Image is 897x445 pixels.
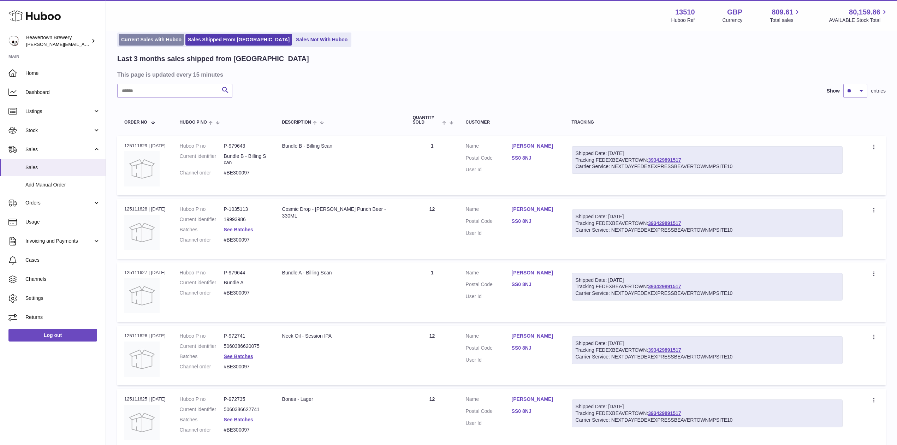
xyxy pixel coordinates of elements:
[124,120,147,125] span: Order No
[25,295,100,302] span: Settings
[180,269,224,276] dt: Huboo P no
[770,7,801,24] a: 809.61 Total sales
[576,354,839,360] div: Carrier Service: NEXTDAYFEDEXEXPRESSBEAVERTOWNMPSITE10
[224,290,268,296] dd: #BE300097
[224,237,268,243] dd: #BE300097
[466,230,512,237] dt: User Id
[124,278,160,313] img: no-photo.jpg
[180,333,224,339] dt: Huboo P no
[26,41,179,47] span: [PERSON_NAME][EMAIL_ADDRESS][PERSON_NAME][DOMAIN_NAME]
[180,237,224,243] dt: Channel order
[25,257,100,263] span: Cases
[466,155,512,163] dt: Postal Code
[512,396,558,403] a: [PERSON_NAME]
[871,88,886,94] span: entries
[224,170,268,176] dd: #BE300097
[648,410,681,416] a: 393429891517
[124,143,166,149] div: 125111629 | [DATE]
[25,164,100,171] span: Sales
[512,206,558,213] a: [PERSON_NAME]
[829,7,889,24] a: 80,159.86 AVAILABLE Stock Total
[25,276,100,283] span: Channels
[466,166,512,173] dt: User Id
[648,347,681,353] a: 393429891517
[406,199,459,259] td: 12
[282,206,399,219] div: Cosmic Drop - [PERSON_NAME] Punch Beer - 330ML
[180,416,224,423] dt: Batches
[576,340,839,347] div: Shipped Date: [DATE]
[512,281,558,288] a: SS0 8NJ
[576,150,839,157] div: Shipped Date: [DATE]
[671,17,695,24] div: Huboo Ref
[829,17,889,24] span: AVAILABLE Stock Total
[124,396,166,402] div: 125111625 | [DATE]
[675,7,695,17] strong: 13510
[180,206,224,213] dt: Huboo P no
[25,70,100,77] span: Home
[406,136,459,195] td: 1
[117,71,884,78] h3: This page is updated every 15 minutes
[185,34,292,46] a: Sales Shipped From [GEOGRAPHIC_DATA]
[180,406,224,413] dt: Current identifier
[293,34,350,46] a: Sales Not With Huboo
[119,34,184,46] a: Current Sales with Huboo
[466,120,558,125] div: Customer
[512,143,558,149] a: [PERSON_NAME]
[25,89,100,96] span: Dashboard
[25,108,93,115] span: Listings
[572,336,843,364] div: Tracking FEDEXBEAVERTOWN:
[772,7,793,17] span: 809.61
[180,290,224,296] dt: Channel order
[576,290,839,297] div: Carrier Service: NEXTDAYFEDEXEXPRESSBEAVERTOWNMPSITE10
[512,218,558,225] a: SS0 8NJ
[572,120,843,125] div: Tracking
[512,345,558,351] a: SS0 8NJ
[512,333,558,339] a: [PERSON_NAME]
[466,345,512,353] dt: Postal Code
[827,88,840,94] label: Show
[25,238,93,244] span: Invoicing and Payments
[180,170,224,176] dt: Channel order
[466,281,512,290] dt: Postal Code
[413,115,441,125] span: Quantity Sold
[770,17,801,24] span: Total sales
[648,220,681,226] a: 393429891517
[124,269,166,276] div: 125111627 | [DATE]
[572,273,843,301] div: Tracking FEDEXBEAVERTOWN:
[25,182,100,188] span: Add Manual Order
[648,284,681,289] a: 393429891517
[180,153,224,166] dt: Current identifier
[180,427,224,433] dt: Channel order
[466,293,512,300] dt: User Id
[180,396,224,403] dt: Huboo P no
[466,333,512,341] dt: Name
[576,213,839,220] div: Shipped Date: [DATE]
[224,396,268,403] dd: P-972735
[180,120,207,125] span: Huboo P no
[723,17,743,24] div: Currency
[224,417,253,422] a: See Batches
[282,333,399,339] div: Neck Oil - Session IPA
[466,218,512,226] dt: Postal Code
[576,277,839,284] div: Shipped Date: [DATE]
[25,314,100,321] span: Returns
[512,408,558,415] a: SS0 8NJ
[117,54,309,64] h2: Last 3 months sales shipped from [GEOGRAPHIC_DATA]
[224,279,268,286] dd: Bundle A
[572,399,843,427] div: Tracking FEDEXBEAVERTOWN:
[576,417,839,423] div: Carrier Service: NEXTDAYFEDEXEXPRESSBEAVERTOWNMPSITE10
[466,420,512,427] dt: User Id
[124,342,160,377] img: no-photo.jpg
[512,155,558,161] a: SS0 8NJ
[124,151,160,186] img: no-photo.jpg
[180,226,224,233] dt: Batches
[224,227,253,232] a: See Batches
[572,209,843,237] div: Tracking FEDEXBEAVERTOWN:
[466,206,512,214] dt: Name
[466,269,512,278] dt: Name
[727,7,742,17] strong: GBP
[282,120,311,125] span: Description
[124,206,166,212] div: 125111628 | [DATE]
[224,333,268,339] dd: P-972741
[224,143,268,149] dd: P-979643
